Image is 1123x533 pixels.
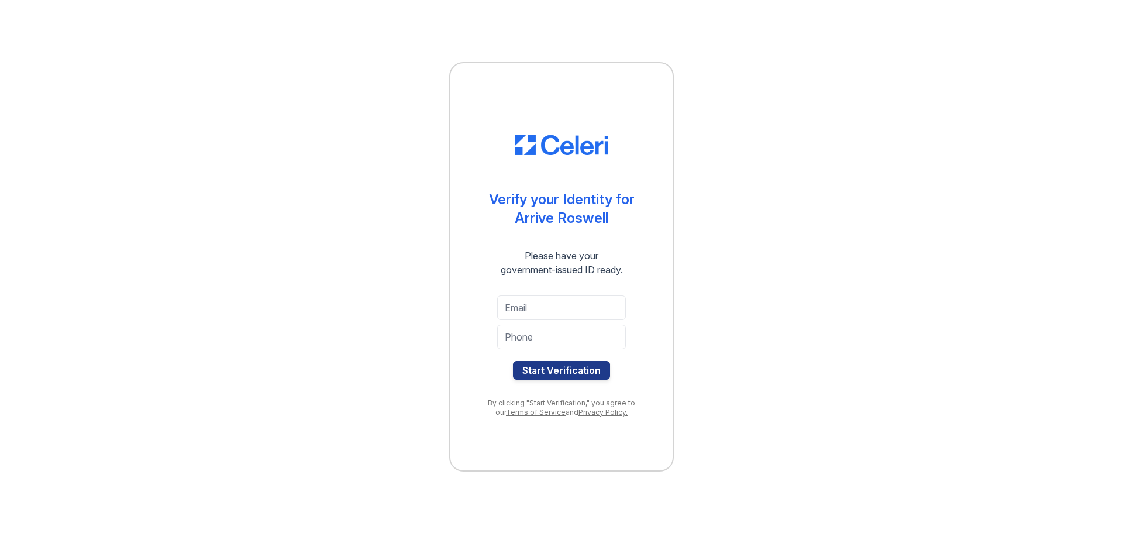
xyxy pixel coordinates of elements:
[578,408,628,417] a: Privacy Policy.
[480,249,644,277] div: Please have your government-issued ID ready.
[513,361,610,380] button: Start Verification
[497,325,626,349] input: Phone
[474,398,649,417] div: By clicking "Start Verification," you agree to our and
[489,190,635,228] div: Verify your Identity for Arrive Roswell
[497,295,626,320] input: Email
[506,408,566,417] a: Terms of Service
[515,135,608,156] img: CE_Logo_Blue-a8612792a0a2168367f1c8372b55b34899dd931a85d93a1a3d3e32e68fde9ad4.png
